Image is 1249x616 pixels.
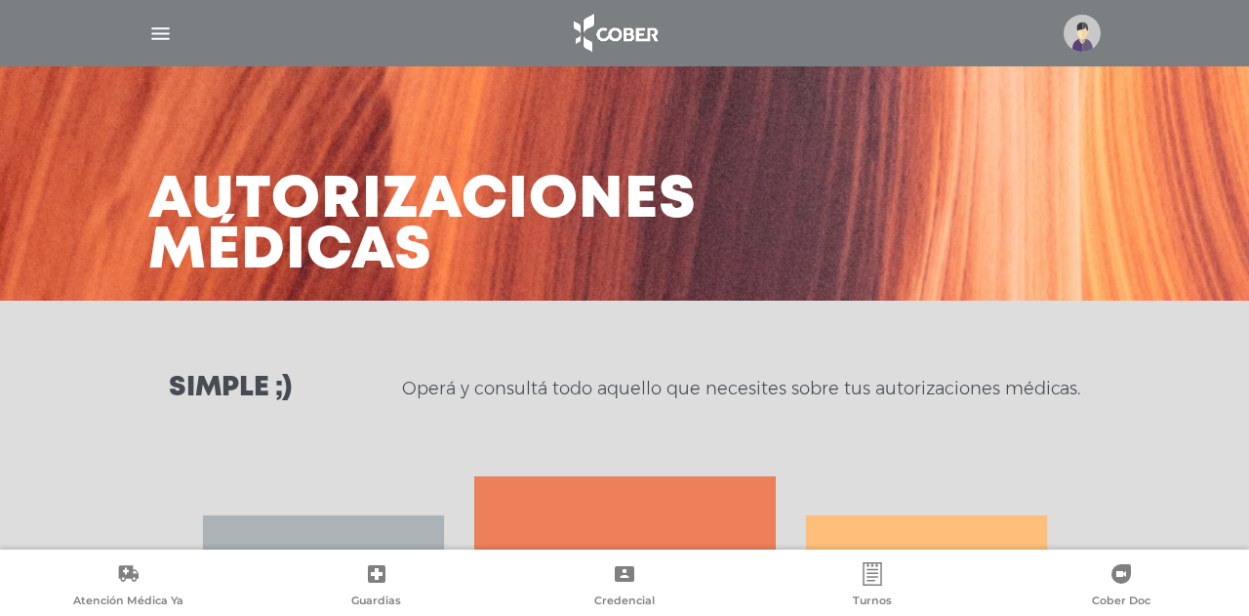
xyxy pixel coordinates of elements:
[169,375,292,402] h3: Simple ;)
[351,594,401,611] span: Guardias
[501,562,748,612] a: Credencial
[1092,594,1150,611] span: Cober Doc
[148,176,697,277] h3: Autorizaciones médicas
[748,562,996,612] a: Turnos
[997,562,1245,612] a: Cober Doc
[148,21,173,46] img: Cober_menu-lines-white.svg
[594,594,655,611] span: Credencial
[853,594,892,611] span: Turnos
[73,594,183,611] span: Atención Médica Ya
[1064,15,1101,52] img: profile-placeholder.svg
[4,562,252,612] a: Atención Médica Ya
[252,562,500,612] a: Guardias
[402,377,1080,400] p: Operá y consultá todo aquello que necesites sobre tus autorizaciones médicas.
[563,10,665,57] img: logo_cober_home-white.png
